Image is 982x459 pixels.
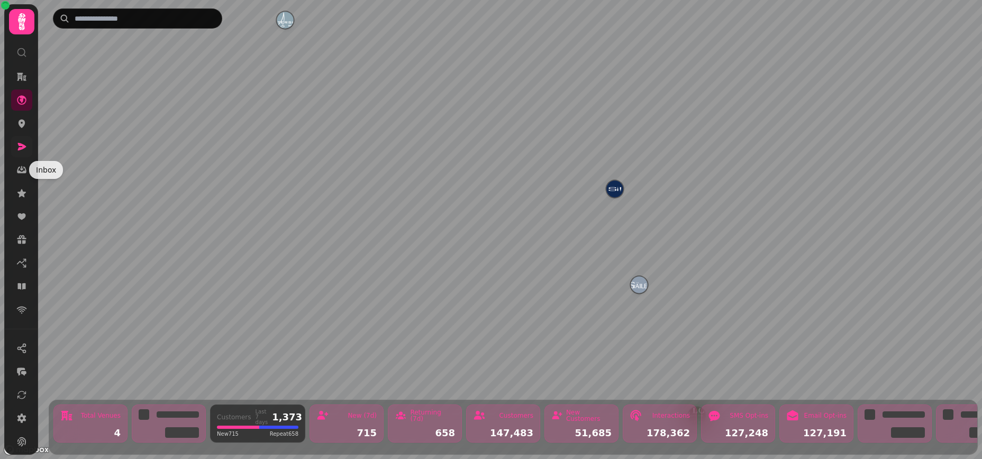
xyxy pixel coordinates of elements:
[499,412,533,419] div: Customers
[804,412,847,419] div: Email Opt-ins
[708,428,768,438] div: 127,248
[473,428,533,438] div: 147,483
[3,444,50,456] a: Mapbox logo
[606,181,623,201] div: Map marker
[410,409,455,422] div: Returning (7d)
[316,428,377,438] div: 715
[606,181,623,197] button: Si!
[272,412,302,422] div: 1,373
[551,428,612,438] div: 51,685
[217,430,239,438] span: New 715
[630,428,690,438] div: 178,362
[348,412,377,419] div: New (7d)
[631,276,648,296] div: Map marker
[256,409,268,425] div: Last 7 days
[270,430,298,438] span: Repeat 658
[395,428,455,438] div: 658
[217,414,251,420] div: Customers
[60,428,121,438] div: 4
[730,412,768,419] div: SMS Opt-ins
[786,428,847,438] div: 127,191
[566,409,612,422] div: New Customers
[652,412,690,419] div: Interactions
[631,276,648,293] button: The Gailes
[29,161,63,179] div: Inbox
[81,412,121,419] div: Total Venues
